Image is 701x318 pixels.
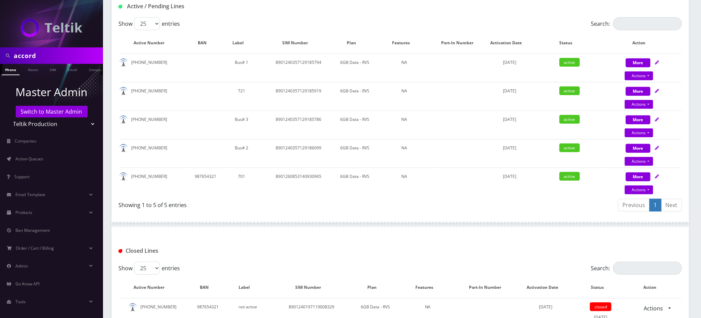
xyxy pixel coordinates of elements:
[650,199,662,212] a: 1
[226,82,258,110] td: 721
[618,199,650,212] a: Previous
[626,87,651,96] button: More
[340,54,370,81] td: 6GB Data - RVS
[357,277,394,297] th: Plan: activate to sort column ascending
[613,17,682,30] input: Search:
[14,174,30,180] span: Support
[118,17,180,30] label: Show entries
[625,128,653,137] a: Actions
[230,277,266,297] th: Label: activate to sort column ascending
[186,277,229,297] th: BAN: activate to sort column ascending
[118,249,122,253] img: Closed Lines
[15,138,37,144] span: Companies
[626,115,651,124] button: More
[394,277,461,297] th: Features: activate to sort column ascending
[503,116,516,122] span: [DATE]
[258,168,339,195] td: 8901260853140930965
[371,139,438,167] td: NA
[119,115,128,124] img: default.png
[226,139,258,167] td: Bus# 2
[119,111,186,138] td: [PHONE_NUMBER]
[119,87,128,95] img: default.png
[46,64,59,75] a: SIM
[438,33,483,53] th: Port-In Number: activate to sort column ascending
[340,111,370,138] td: 6GB Data - RVS
[258,111,339,138] td: 8901240357129185786
[85,64,108,75] a: Company
[626,172,651,181] button: More
[626,277,681,297] th: Action : activate to sort column ascending
[503,173,516,179] span: [DATE]
[2,64,20,75] a: Phone
[134,17,160,30] select: Showentries
[64,64,81,75] a: Email
[119,54,186,81] td: [PHONE_NUMBER]
[371,33,438,53] th: Features: activate to sort column ascending
[119,172,128,181] img: default.png
[625,185,653,194] a: Actions
[15,192,45,197] span: Email Template
[371,54,438,81] td: NA
[536,33,603,53] th: Status: activate to sort column ascending
[119,33,186,53] th: Active Number: activate to sort column ascending
[21,19,82,37] img: Teltik Production
[371,82,438,110] td: NA
[24,64,42,75] a: Name
[340,139,370,167] td: 6GB Data - RVS
[118,198,395,209] div: Showing 1 to 5 of 5 entries
[626,58,651,67] button: More
[340,168,370,195] td: 6GB Data - RVS
[560,58,580,67] span: active
[258,82,339,110] td: 8901240357129185919
[604,33,681,53] th: Action: activate to sort column ascending
[134,262,160,275] select: Showentries
[462,277,516,297] th: Port-In Number: activate to sort column ascending
[119,139,186,167] td: [PHONE_NUMBER]
[118,262,180,275] label: Show entries
[226,111,258,138] td: Bus# 3
[503,59,516,65] span: [DATE]
[226,33,258,53] th: Label: activate to sort column ascending
[503,88,516,94] span: [DATE]
[119,168,186,195] td: [PHONE_NUMBER]
[16,106,88,117] button: Switch to Master Admin
[371,111,438,138] td: NA
[118,248,299,254] h1: Closed Lines
[484,33,536,53] th: Activation Date: activate to sort column ascending
[516,277,576,297] th: Activation Date: activate to sort column ascending
[15,209,32,215] span: Products
[119,277,186,297] th: Active Number: activate to sort column descending
[661,199,682,212] a: Next
[226,168,258,195] td: 701
[560,115,580,124] span: active
[14,49,101,62] input: Search in Company
[16,245,54,251] span: Order / Cart / Billing
[258,33,339,53] th: SIM Number: activate to sort column ascending
[560,87,580,95] span: active
[266,277,356,297] th: SIM Number: activate to sort column ascending
[576,277,625,297] th: Status: activate to sort column ascending
[15,156,43,162] span: Action Queues
[539,304,553,310] span: [DATE]
[625,100,653,109] a: Actions
[15,227,50,233] span: Ban Management
[186,33,225,53] th: BAN: activate to sort column ascending
[590,303,611,311] span: closed
[119,144,128,152] img: default.png
[591,17,682,30] label: Search:
[591,262,682,275] label: Search:
[371,168,438,195] td: NA
[625,71,653,80] a: Actions
[119,82,186,110] td: [PHONE_NUMBER]
[118,5,122,9] img: Active / Pending Lines
[119,58,128,67] img: default.png
[340,82,370,110] td: 6GB Data - RVS
[15,299,26,305] span: Tools
[186,168,225,195] td: 987654321
[560,144,580,152] span: active
[15,263,28,269] span: Admin
[15,281,39,287] span: Go Know API
[560,172,580,181] span: active
[258,54,339,81] td: 8901240357129185794
[503,145,516,151] span: [DATE]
